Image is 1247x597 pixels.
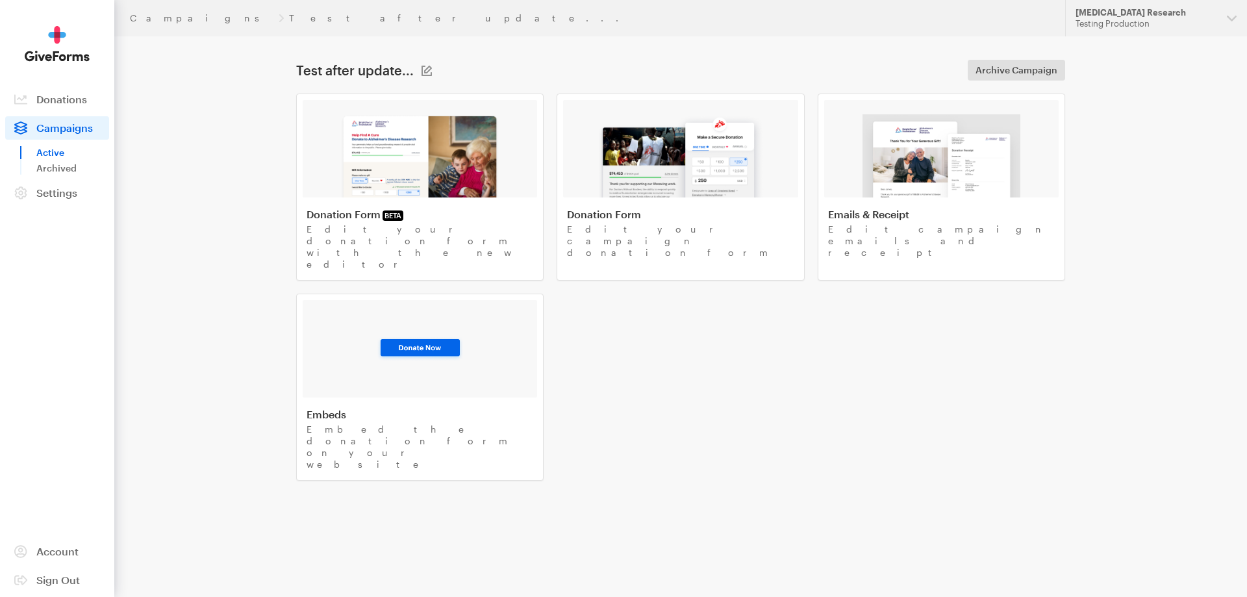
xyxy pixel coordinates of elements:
a: Donation FormBETA Edit your donation form with the new editor [296,94,544,281]
a: Donation Form Edit your campaign donation form [557,94,804,281]
a: Active [36,145,109,160]
img: image-3-0695904bd8fc2540e7c0ed4f0f3f42b2ae7fdd5008376bfc2271839042c80776.png [863,114,1020,197]
a: Donations [5,88,109,111]
p: Embed the donation form on your website [307,424,533,470]
img: image-1-83ed7ead45621bf174d8040c5c72c9f8980a381436cbc16a82a0f79bcd7e5139.png [340,114,499,197]
h1: Test after update... [296,62,414,78]
a: Campaigns [5,116,109,140]
h4: Donation Form [567,208,794,221]
div: Testing Production [1076,18,1216,29]
p: Edit your campaign donation form [567,223,794,259]
a: Archive Campaign [968,60,1065,81]
a: Emails & Receipt Edit campaign emails and receipt [818,94,1065,281]
img: image-3-93ee28eb8bf338fe015091468080e1db9f51356d23dce784fdc61914b1599f14.png [376,336,464,362]
img: image-2-e181a1b57a52e92067c15dabc571ad95275de6101288912623f50734140ed40c.png [598,114,763,197]
span: Donations [36,93,87,105]
p: Edit your donation form with the new editor [307,223,533,270]
a: Campaigns [130,13,273,23]
span: Archive Campaign [976,62,1057,78]
p: Edit campaign emails and receipt [828,223,1055,259]
img: GiveForms [25,26,90,62]
h4: Emails & Receipt [828,208,1055,221]
a: Settings [5,181,109,205]
span: Account [36,545,79,557]
h4: Donation Form [307,208,533,221]
a: Embeds Embed the donation form on your website [296,294,544,481]
a: Test after update... [289,13,631,23]
h4: Embeds [307,408,533,421]
div: [MEDICAL_DATA] Research [1076,7,1216,18]
span: BETA [383,210,403,221]
span: Settings [36,186,77,199]
a: Archived [36,160,109,176]
a: Account [5,540,109,563]
span: Campaigns [36,121,93,134]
